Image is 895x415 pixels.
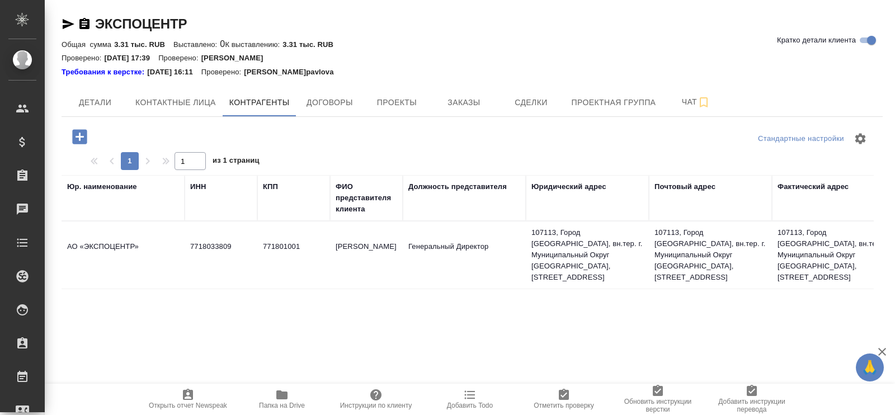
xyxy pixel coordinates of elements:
div: Нажми, чтобы открыть папку с инструкцией [62,67,147,78]
p: [PERSON_NAME] [201,54,272,62]
span: Контактные лица [135,96,216,110]
div: Фактический адрес [778,181,849,192]
div: Юр. наименование [67,181,137,192]
button: Отметить проверку [517,384,611,415]
td: АО «ЭКСПОЦЕНТР» [62,235,185,275]
button: Обновить инструкции верстки [611,384,705,415]
button: Добавить контрагента [64,125,95,148]
span: Сделки [504,96,558,110]
div: Почтовый адрес [654,181,715,192]
span: Проектная группа [571,96,656,110]
span: из 1 страниц [213,154,260,170]
p: [DATE] 16:11 [147,67,201,78]
div: split button [755,130,847,148]
td: 107113, Город [GEOGRAPHIC_DATA], вн.тер. г. Муниципальный Округ [GEOGRAPHIC_DATA], [STREET_ADDRESS] [772,221,895,289]
p: Общая сумма [62,40,114,49]
span: Добавить инструкции перевода [712,398,792,413]
div: Должность представителя [408,181,507,192]
p: [PERSON_NAME]pavlova [244,67,342,78]
td: 107113, Город [GEOGRAPHIC_DATA], вн.тер. г. Муниципальный Округ [GEOGRAPHIC_DATA], [STREET_ADDRESS] [526,221,649,289]
a: ЭКСПОЦЕНТР [95,16,187,31]
div: ИНН [190,181,206,192]
span: Папка на Drive [259,402,305,409]
td: 107113, Город [GEOGRAPHIC_DATA], вн.тер. г. Муниципальный Округ [GEOGRAPHIC_DATA], [STREET_ADDRESS] [649,221,772,289]
button: Папка на Drive [235,384,329,415]
p: К выставлению: [225,40,282,49]
td: [PERSON_NAME] [330,235,403,275]
span: Заказы [437,96,491,110]
p: Проверено: [201,67,244,78]
div: Юридический адрес [531,181,606,192]
div: 0 [62,37,883,51]
p: Проверено: [158,54,201,62]
a: Требования к верстке: [62,67,147,78]
span: Добавить Todo [447,402,493,409]
button: Скопировать ссылку [78,17,91,31]
button: Открыть отчет Newspeak [141,384,235,415]
button: 🙏 [856,353,884,381]
div: ФИО представителя клиента [336,181,397,215]
span: Кратко детали клиента [777,35,856,46]
svg: Подписаться [697,96,710,109]
span: 🙏 [860,356,879,379]
p: Выставлено: [173,40,220,49]
p: Проверено: [62,54,105,62]
span: Настроить таблицу [847,125,874,152]
p: 3.31 тыс. RUB [282,40,342,49]
td: 771801001 [257,235,330,275]
span: Детали [68,96,122,110]
span: Отметить проверку [534,402,593,409]
span: Договоры [303,96,356,110]
button: Скопировать ссылку для ЯМессенджера [62,17,75,31]
button: Инструкции по клиенту [329,384,423,415]
span: Контрагенты [229,96,290,110]
p: 3.31 тыс. RUB [114,40,173,49]
span: Обновить инструкции верстки [618,398,698,413]
span: Инструкции по клиенту [340,402,412,409]
td: Генеральный Директор [403,235,526,275]
button: Добавить Todo [423,384,517,415]
button: Добавить инструкции перевода [705,384,799,415]
td: 7718033809 [185,235,257,275]
span: Открыть отчет Newspeak [149,402,227,409]
div: КПП [263,181,278,192]
span: Чат [669,95,723,109]
span: Проекты [370,96,423,110]
p: [DATE] 17:39 [105,54,159,62]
